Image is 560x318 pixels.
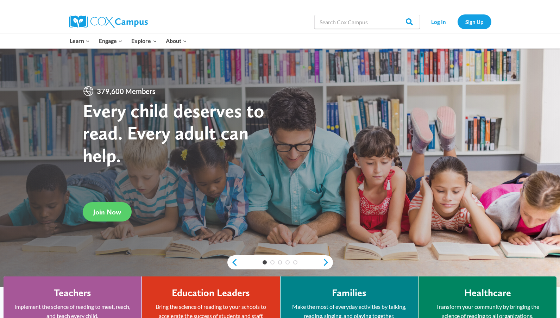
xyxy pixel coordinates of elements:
span: Join Now [93,208,121,216]
a: Log In [423,14,454,29]
a: 3 [278,260,282,264]
nav: Secondary Navigation [423,14,491,29]
a: 1 [263,260,267,264]
a: previous [227,258,238,267]
a: 4 [285,260,290,264]
a: 2 [270,260,275,264]
div: content slider buttons [227,255,333,269]
strong: Every child deserves to read. Every adult can help. [83,99,264,167]
input: Search Cox Campus [314,15,420,29]
h4: Families [332,287,366,299]
span: About [166,36,187,45]
span: Learn [70,36,90,45]
img: Cox Campus [69,15,148,28]
a: next [322,258,333,267]
nav: Primary Navigation [65,33,191,48]
h4: Education Leaders [172,287,250,299]
span: Explore [131,36,157,45]
h4: Teachers [54,287,91,299]
h4: Healthcare [464,287,511,299]
a: Join Now [83,202,132,222]
a: 5 [293,260,297,264]
span: Engage [99,36,122,45]
a: Sign Up [458,14,491,29]
span: 379,600 Members [94,86,158,97]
